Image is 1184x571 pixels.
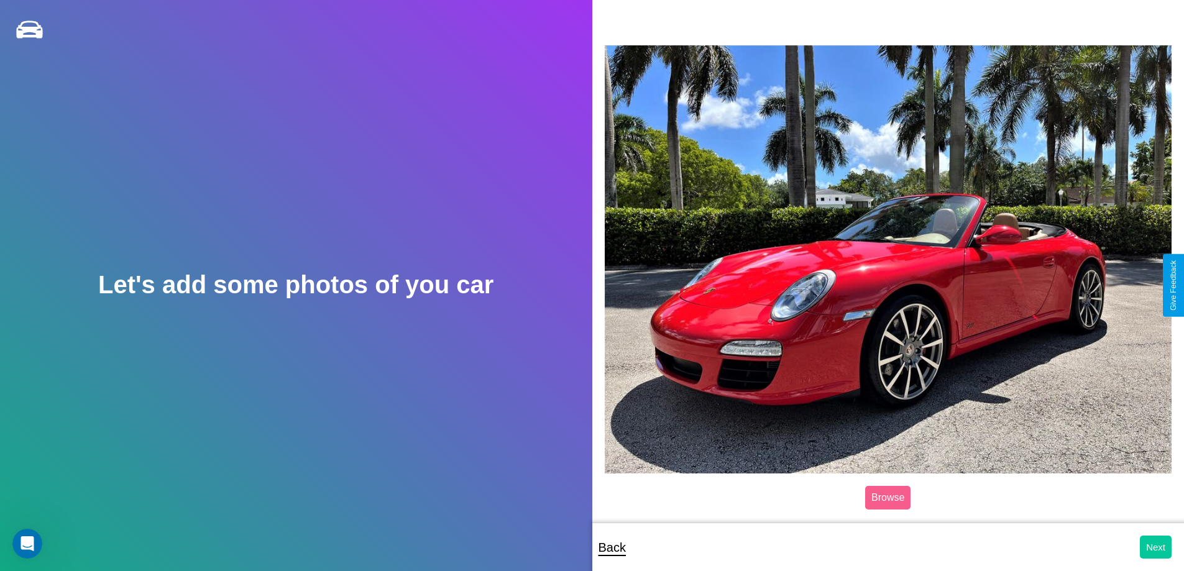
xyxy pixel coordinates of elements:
[599,536,626,559] p: Back
[1169,260,1178,311] div: Give Feedback
[605,45,1172,473] img: posted
[1140,536,1172,559] button: Next
[12,529,42,559] iframe: Intercom live chat
[865,486,911,509] label: Browse
[98,271,493,299] h2: Let's add some photos of you car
